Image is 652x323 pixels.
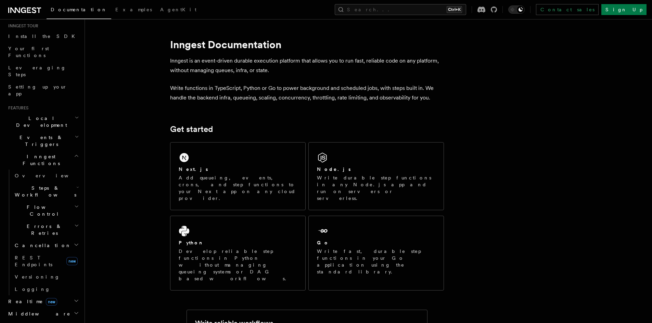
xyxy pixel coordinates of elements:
[447,6,462,13] kbd: Ctrl+K
[8,65,66,77] span: Leveraging Steps
[8,33,79,39] span: Install the SDK
[5,298,57,305] span: Realtime
[308,142,444,210] a: Node.jsWrite durable step functions in any Node.js app and run on servers or serverless.
[170,56,444,75] p: Inngest is an event-driven durable execution platform that allows you to run fast, reliable code ...
[5,310,71,317] span: Middleware
[5,81,80,100] a: Setting up your app
[179,239,204,246] h2: Python
[51,7,107,12] span: Documentation
[111,2,156,18] a: Examples
[15,274,60,280] span: Versioning
[179,166,208,173] h2: Next.js
[15,255,52,267] span: REST Endpoints
[12,223,74,237] span: Errors & Retries
[5,23,38,29] span: Inngest tour
[12,185,76,198] span: Steps & Workflows
[156,2,201,18] a: AgentKit
[5,62,80,81] a: Leveraging Steps
[170,38,444,51] h1: Inngest Documentation
[170,83,444,103] p: Write functions in TypeScript, Python or Go to power background and scheduled jobs, with steps bu...
[12,283,80,295] a: Logging
[317,166,351,173] h2: Node.js
[5,295,80,308] button: Realtimenew
[536,4,599,15] a: Contact sales
[15,173,85,178] span: Overview
[5,170,80,295] div: Inngest Functions
[5,131,80,150] button: Events & Triggers
[170,124,213,134] a: Get started
[508,5,525,14] button: Toggle dark mode
[317,248,435,275] p: Write fast, durable step functions in your Go application using the standard library.
[5,112,80,131] button: Local Development
[12,242,71,249] span: Cancellation
[179,248,297,282] p: Develop reliable step functions in Python without managing queueing systems or DAG based workflows.
[46,298,57,306] span: new
[5,150,80,170] button: Inngest Functions
[5,115,75,129] span: Local Development
[5,153,74,167] span: Inngest Functions
[317,239,329,246] h2: Go
[5,308,80,320] button: Middleware
[170,216,306,291] a: PythonDevelop reliable step functions in Python without managing queueing systems or DAG based wo...
[47,2,111,19] a: Documentation
[170,142,306,210] a: Next.jsAdd queueing, events, crons, and step functions to your Next app on any cloud provider.
[115,7,152,12] span: Examples
[317,174,435,202] p: Write durable step functions in any Node.js app and run on servers or serverless.
[12,201,80,220] button: Flow Control
[179,174,297,202] p: Add queueing, events, crons, and step functions to your Next app on any cloud provider.
[308,216,444,291] a: GoWrite fast, durable step functions in your Go application using the standard library.
[12,170,80,182] a: Overview
[12,252,80,271] a: REST Endpointsnew
[5,105,28,111] span: Features
[8,46,49,58] span: Your first Functions
[12,220,80,239] button: Errors & Retries
[12,239,80,252] button: Cancellation
[5,42,80,62] a: Your first Functions
[15,286,50,292] span: Logging
[12,204,74,217] span: Flow Control
[12,182,80,201] button: Steps & Workflows
[335,4,466,15] button: Search...Ctrl+K
[5,134,75,148] span: Events & Triggers
[8,84,67,96] span: Setting up your app
[66,257,78,265] span: new
[5,30,80,42] a: Install the SDK
[601,4,647,15] a: Sign Up
[12,271,80,283] a: Versioning
[160,7,196,12] span: AgentKit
